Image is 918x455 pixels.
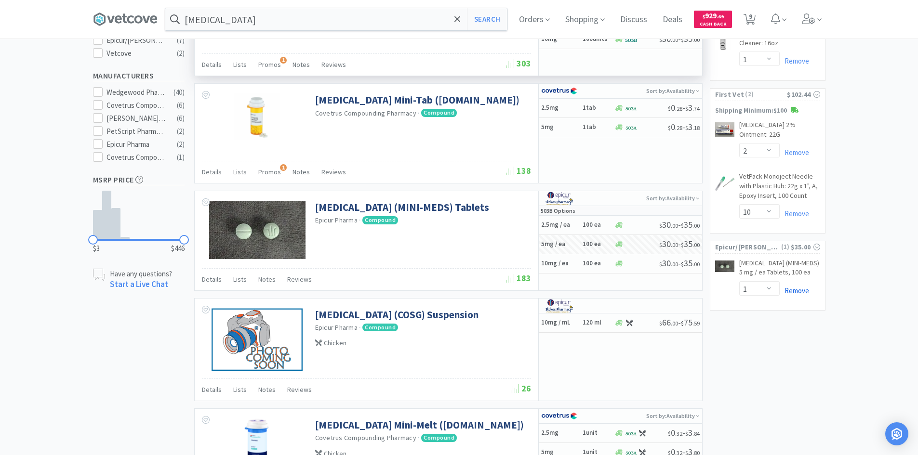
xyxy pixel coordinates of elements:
span: - [659,219,700,230]
span: - [659,317,700,328]
span: . 28 [675,105,682,112]
img: covetrus_503B_logo.png [625,39,637,42]
span: . 00 [671,260,678,268]
span: $ [681,260,684,268]
h5: 2.5mg [541,104,580,112]
span: Reviews [287,385,312,394]
span: Details [202,275,222,284]
div: Open Intercom Messenger [885,422,908,445]
h6: 1unit [583,429,612,437]
span: $ [668,105,671,112]
span: . 00 [692,260,700,268]
div: PetScript Pharmacy Direct [106,126,166,137]
a: Deals [659,15,686,24]
img: 77fca1acd8b6420a9015268ca798ef17_1.png [541,409,577,423]
span: . 00 [671,222,678,229]
a: Remove [780,148,809,157]
span: 183 [506,273,531,284]
span: 30 [659,258,678,269]
a: [MEDICAL_DATA] (MINI-MEDS) Tablets [315,201,489,214]
div: ( 2 ) [177,139,185,150]
a: 9 [740,16,759,25]
img: 7af490acf6894337899398b49d5f2ccb_614972.jpeg [212,308,303,371]
img: covetrus_503A_logo.png [625,431,637,436]
span: · [418,433,420,442]
span: 26 [511,383,531,394]
img: covetrus_503A_logo.png [625,126,637,130]
span: Compound [362,324,398,331]
span: Details [202,168,222,176]
img: c8407fde20d44156ae9bcba60354652b_648161.png [234,93,280,140]
span: Cash Back [700,22,726,28]
span: $ [659,222,662,229]
span: $ [659,260,662,268]
span: 66 [659,317,678,328]
span: ( 1 ) [780,242,791,252]
span: 303 [506,58,531,69]
span: . 00 [692,36,700,43]
span: $ [681,241,684,248]
div: ( 6 ) [177,113,185,124]
div: ( 2 ) [177,126,185,137]
span: . 00 [671,241,678,248]
span: 1 [280,57,287,64]
span: · [359,323,361,332]
span: . 32 [675,430,682,437]
div: $35.00 [791,242,820,252]
img: covetrus_503A_logo.png [625,106,637,111]
a: $929.69Cash Back [694,6,732,32]
img: covetrus_503A_logo.png [625,451,637,455]
span: Lists [233,60,247,69]
span: Reviews [321,168,346,176]
img: e4c1c89d21554f779f16c712fdb8a510_141.png [541,299,577,313]
span: 35 [681,258,700,269]
img: 98081e3fff3e45e59f181599a72805f1_26051.png [715,174,734,193]
span: Promos [258,168,281,176]
span: . 59 [692,320,700,327]
div: Epicur Pharma [106,139,166,150]
span: Reviews [287,275,312,284]
div: $102.44 [787,89,820,100]
a: Remove [780,286,809,295]
p: Shipping Minimum: $100 [710,106,825,116]
a: Remove [780,56,809,65]
span: Compound [421,434,457,442]
p: 503B Options [541,206,575,215]
h6: 120 ml [583,319,612,327]
span: 3 [685,102,700,113]
span: $446 [171,243,185,254]
input: Search by item, sku, manufacturer, ingredient, size... [165,8,507,30]
span: Notes [293,60,310,69]
span: - [668,121,700,132]
p: Sort by: Availability [646,84,700,98]
span: $ [659,320,662,327]
a: Covetrus Compounding Pharmacy [315,433,416,442]
img: 77fca1acd8b6420a9015268ca798ef17_1.png [541,84,577,98]
span: First Vet [715,89,745,100]
img: e4c1c89d21554f779f16c712fdb8a510_141.png [541,191,577,206]
a: Covetrus Compounding Pharmacy [315,109,416,117]
span: $ [685,124,688,131]
div: ( 40 ) [173,87,185,98]
span: $ [668,430,671,437]
a: Speedclean Autoclave Cleaner: 16oz [739,29,820,52]
a: Remove [780,209,809,218]
h5: 5mg / ea [541,240,580,248]
div: ( 6 ) [177,100,185,111]
h5: 10mg [541,35,580,43]
h6: 100 ea [583,221,612,229]
h5: 2.5mg [541,429,580,437]
div: ( 7 ) [177,35,185,46]
span: ( 2 ) [744,90,787,99]
a: Epicur Pharma [315,323,358,332]
div: ( 1 ) [177,152,185,163]
img: 4860fa5397e34cb5a6e60516a0174fac_206108.jpeg [715,122,734,137]
span: - [659,238,700,249]
span: . 84 [692,430,700,437]
span: 35 [681,238,700,249]
span: $ [681,222,684,229]
a: [MEDICAL_DATA] 2% Ointment: 22G [739,120,820,143]
span: Lists [233,385,247,394]
span: $ [685,430,688,437]
span: Details [202,385,222,394]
